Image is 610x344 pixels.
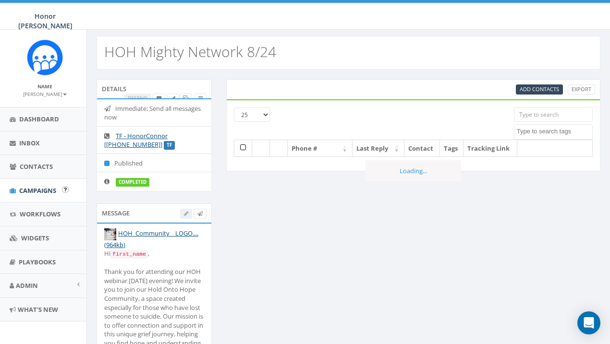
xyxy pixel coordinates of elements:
span: Clone Campaign [183,95,188,102]
span: Honor [PERSON_NAME] [18,12,73,30]
li: Published [97,154,211,173]
a: [PERSON_NAME] [23,89,67,98]
th: Tracking Link [464,140,517,157]
th: Phone # [288,140,353,157]
span: Campaigns [19,186,56,195]
textarea: Search [517,127,592,136]
span: Inbox [19,139,40,147]
small: [PERSON_NAME] [23,91,67,97]
div: Open Intercom Messenger [577,311,600,334]
small: Name [37,83,52,90]
a: Add Contacts [516,84,563,95]
img: Rally_Corp_Icon_1.png [27,39,63,75]
span: View Campaign Delivery Statistics [198,95,203,102]
li: Immediate: Send all messages now [97,99,211,127]
span: Edit Campaign Title [171,95,175,102]
span: What's New [18,305,58,314]
th: Tags [440,140,464,157]
span: Admin [16,281,38,290]
span: Workflows [20,210,61,218]
span: Send Test Message [197,210,203,217]
h2: HOH Mighty Network 8/24 [104,44,276,59]
th: Contact [404,140,440,157]
a: TF - HonorConnor [[PHONE_NUMBER]] [104,131,168,149]
div: Message [97,203,212,223]
span: Add Contacts [520,85,559,93]
i: Immediate: Send all messages now [104,106,115,112]
label: TF [164,141,175,150]
label: completed [116,178,149,187]
input: Type to search [514,107,593,122]
input: Submit [62,186,69,193]
i: Published [104,160,114,166]
span: Archive Campaign [157,95,162,102]
div: Loading... [365,160,461,182]
code: first_name [110,250,148,259]
span: Dashboard [19,115,59,123]
span: Playbooks [19,258,56,266]
span: Widgets [21,234,49,242]
span: CSV files only [520,85,559,93]
a: Export [568,84,595,95]
a: HOH_Community__LOGO.... (964kb) [104,229,198,249]
div: Details [97,79,212,98]
span: Contacts [20,162,53,171]
th: Last Reply [353,140,404,157]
